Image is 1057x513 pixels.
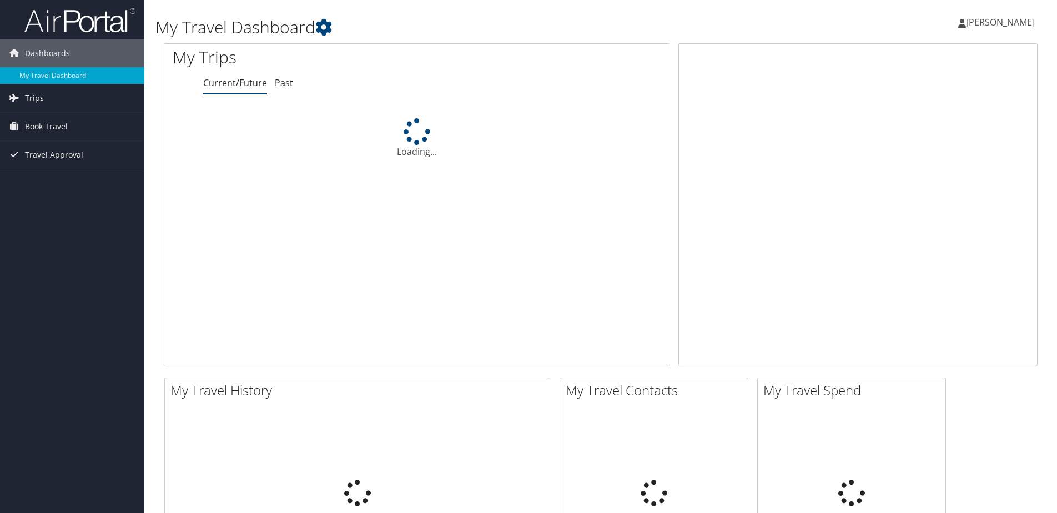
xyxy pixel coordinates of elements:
a: [PERSON_NAME] [958,6,1046,39]
span: Trips [25,84,44,112]
img: airportal-logo.png [24,7,135,33]
span: Dashboards [25,39,70,67]
span: [PERSON_NAME] [966,16,1035,28]
span: Book Travel [25,113,68,140]
span: Travel Approval [25,141,83,169]
h2: My Travel History [170,381,550,400]
h2: My Travel Spend [763,381,945,400]
a: Past [275,77,293,89]
h1: My Travel Dashboard [155,16,749,39]
a: Current/Future [203,77,267,89]
h2: My Travel Contacts [566,381,748,400]
h1: My Trips [173,46,451,69]
div: Loading... [164,118,670,158]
